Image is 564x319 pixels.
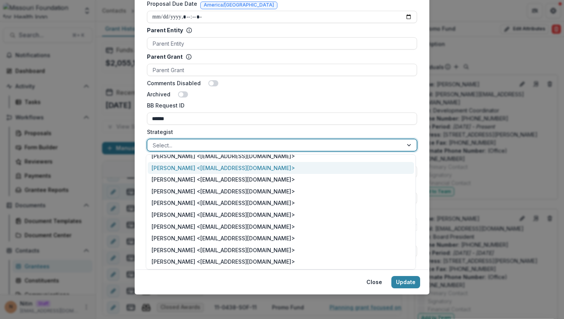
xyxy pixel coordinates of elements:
[147,79,201,87] label: Comments Disabled
[148,174,414,186] div: [PERSON_NAME] <[EMAIL_ADDRESS][DOMAIN_NAME]>
[148,244,414,256] div: [PERSON_NAME] <[EMAIL_ADDRESS][DOMAIN_NAME]>
[147,53,183,61] p: Parent Grant
[148,209,414,221] div: [PERSON_NAME] <[EMAIL_ADDRESS][DOMAIN_NAME]>
[148,221,414,233] div: [PERSON_NAME] <[EMAIL_ADDRESS][DOMAIN_NAME]>
[148,232,414,244] div: [PERSON_NAME] <[EMAIL_ADDRESS][DOMAIN_NAME]>
[147,26,183,34] p: Parent Entity
[148,197,414,209] div: [PERSON_NAME] <[EMAIL_ADDRESS][DOMAIN_NAME]>
[148,185,414,197] div: [PERSON_NAME] <[EMAIL_ADDRESS][DOMAIN_NAME]>
[148,162,414,174] div: [PERSON_NAME] <[EMAIL_ADDRESS][DOMAIN_NAME]>
[391,276,420,288] button: Update
[147,128,412,136] label: Strategist
[147,90,170,98] label: Archived
[147,101,412,109] label: BB Request ID
[204,2,274,8] span: America/[GEOGRAPHIC_DATA]
[362,276,387,288] button: Close
[148,150,414,162] div: [PERSON_NAME] <[EMAIL_ADDRESS][DOMAIN_NAME]>
[148,256,414,268] div: [PERSON_NAME] <[EMAIL_ADDRESS][DOMAIN_NAME]>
